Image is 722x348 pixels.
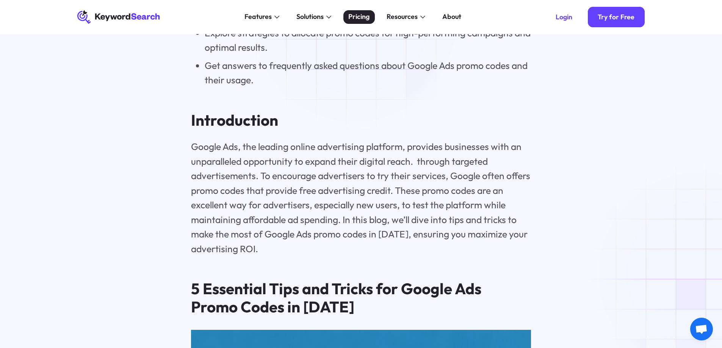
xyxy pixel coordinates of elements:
div: Pricing [348,12,370,22]
div: Login [556,13,572,21]
a: Try for Free [588,7,645,27]
div: Resources [387,12,418,22]
h2: Introduction [191,111,531,130]
div: Features [244,12,272,22]
a: Pricing [343,10,375,24]
li: Explore strategies to allocate promo codes for high-performing campaigns and optimal results. [205,26,531,55]
div: About [442,12,461,22]
div: Try for Free [598,13,634,21]
div: دردشة مفتوحة [690,318,713,340]
p: Google Ads, the leading online advertising platform, provides businesses with an unparalleled opp... [191,139,531,256]
h2: 5 Essential Tips and Tricks for Google Ads Promo Codes in [DATE] [191,280,531,316]
a: About [437,10,467,24]
li: Get answers to frequently asked questions about Google Ads promo codes and their usage. [205,58,531,87]
a: Login [545,7,583,27]
div: Solutions [296,12,324,22]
